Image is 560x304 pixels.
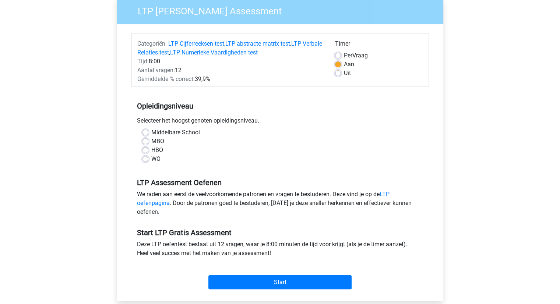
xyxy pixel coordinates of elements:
[168,40,224,47] a: LTP Cijferreeksen test
[344,60,354,69] label: Aan
[137,99,423,113] h5: Opleidingsniveau
[131,240,429,261] div: Deze LTP oefentest bestaat uit 12 vragen, waar je 8:00 minuten de tijd voor krijgt (als je de tim...
[131,190,429,219] div: We raden aan eerst de veelvoorkomende patronen en vragen te bestuderen. Deze vind je op de . Door...
[151,155,161,163] label: WO
[137,40,167,47] span: Categoriën:
[208,275,352,289] input: Start
[132,57,330,66] div: 8:00
[137,58,149,65] span: Tijd:
[344,51,368,60] label: Vraag
[137,178,423,187] h5: LTP Assessment Oefenen
[131,116,429,128] div: Selecteer het hoogst genoten opleidingsniveau.
[335,39,423,51] div: Timer
[137,228,423,237] h5: Start LTP Gratis Assessment
[132,66,330,75] div: 12
[132,75,330,84] div: 39,9%
[129,3,438,17] h3: LTP [PERSON_NAME] Assessment
[170,49,258,56] a: LTP Numerieke Vaardigheden test
[137,67,175,74] span: Aantal vragen:
[225,40,290,47] a: LTP abstracte matrix test
[344,69,351,78] label: Uit
[151,128,200,137] label: Middelbare School
[137,75,195,82] span: Gemiddelde % correct:
[132,39,330,57] div: , , ,
[151,137,164,146] label: MBO
[151,146,163,155] label: HBO
[344,52,352,59] span: Per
